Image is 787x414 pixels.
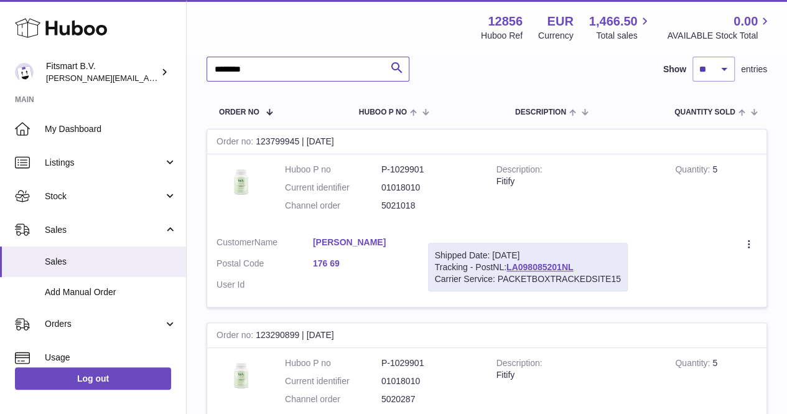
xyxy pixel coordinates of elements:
[589,13,638,30] span: 1,466.50
[285,375,381,387] dt: Current identifier
[285,182,381,194] dt: Current identifier
[381,393,478,405] dd: 5020287
[596,30,651,42] span: Total sales
[45,286,177,298] span: Add Manual Order
[217,237,313,252] dt: Name
[46,73,249,83] span: [PERSON_NAME][EMAIL_ADDRESS][DOMAIN_NAME]
[217,258,313,273] dt: Postal Code
[667,13,772,42] a: 0.00 AVAILABLE Stock Total
[435,250,621,261] div: Shipped Date: [DATE]
[381,200,478,212] dd: 5021018
[217,330,256,343] strong: Order no
[217,136,256,149] strong: Order no
[285,393,381,405] dt: Channel order
[381,357,478,369] dd: P-1029901
[15,367,171,390] a: Log out
[496,164,543,177] strong: Description
[675,358,712,371] strong: Quantity
[45,318,164,330] span: Orders
[359,108,407,116] span: Huboo P no
[547,13,573,30] strong: EUR
[733,13,758,30] span: 0.00
[285,200,381,212] dt: Channel order
[663,64,686,75] label: Show
[589,13,652,42] a: 1,466.50 Total sales
[496,176,657,187] div: Fitify
[674,108,735,116] span: Quantity Sold
[15,63,34,82] img: jonathan@leaderoo.com
[217,164,266,199] img: 128561739542540.png
[675,164,712,177] strong: Quantity
[428,243,628,292] div: Tracking - PostNL:
[207,129,766,154] div: 123799945 | [DATE]
[381,164,478,176] dd: P-1029901
[45,191,164,202] span: Stock
[313,258,409,270] a: 176 69
[538,30,574,42] div: Currency
[217,237,254,247] span: Customer
[666,154,766,227] td: 5
[46,60,158,84] div: Fitsmart B.V.
[506,262,573,272] a: LA098085201NL
[488,13,523,30] strong: 12856
[435,273,621,285] div: Carrier Service: PACKETBOXTRACKEDSITE15
[207,323,766,348] div: 123290899 | [DATE]
[45,352,177,364] span: Usage
[219,108,259,116] span: Order No
[313,237,409,248] a: [PERSON_NAME]
[381,182,478,194] dd: 01018010
[741,64,767,75] span: entries
[45,157,164,169] span: Listings
[515,108,566,116] span: Description
[481,30,523,42] div: Huboo Ref
[217,279,313,291] dt: User Id
[496,369,657,381] div: Fitify
[217,357,266,393] img: 128561739542540.png
[285,164,381,176] dt: Huboo P no
[381,375,478,387] dd: 01018010
[285,357,381,369] dt: Huboo P no
[45,224,164,236] span: Sales
[496,358,543,371] strong: Description
[45,256,177,268] span: Sales
[45,123,177,135] span: My Dashboard
[667,30,772,42] span: AVAILABLE Stock Total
